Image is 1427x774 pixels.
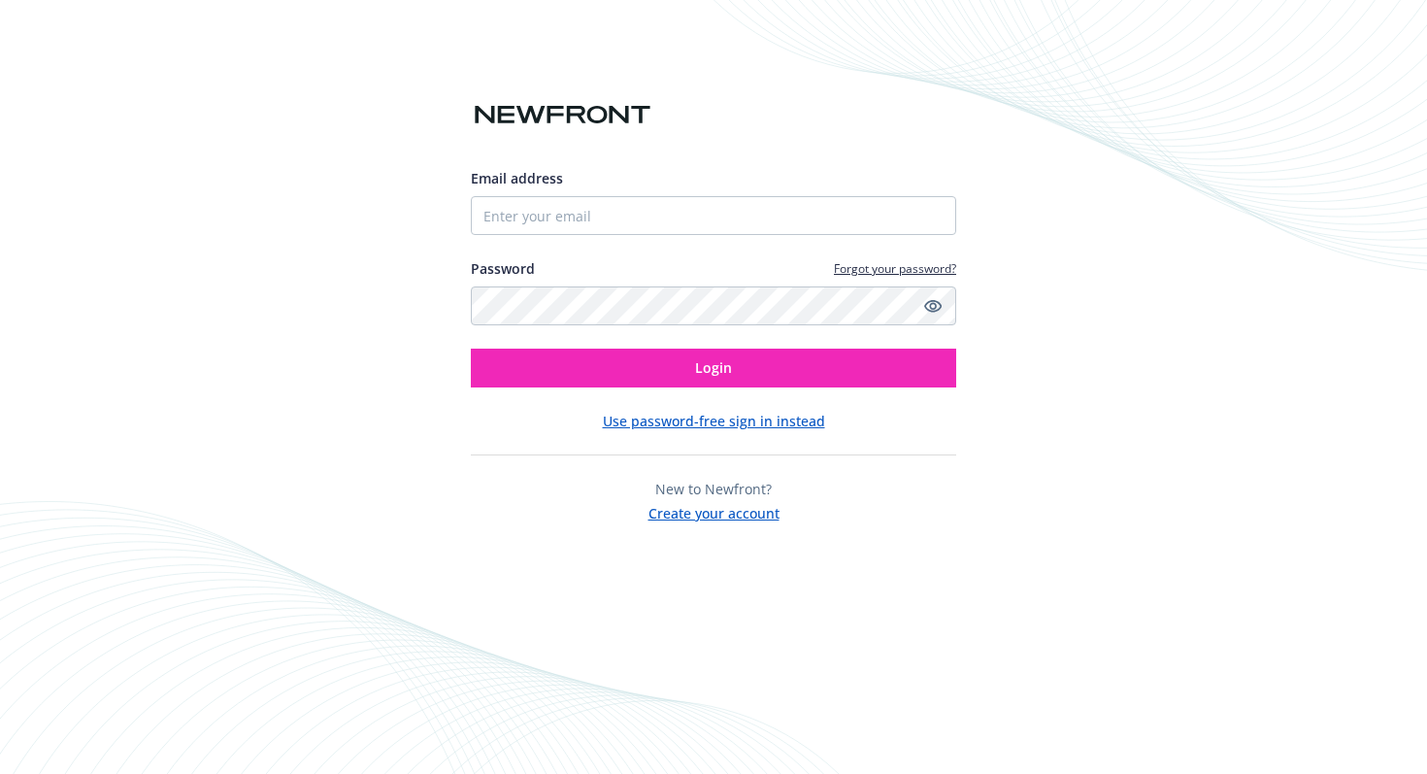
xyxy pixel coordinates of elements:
[471,196,956,235] input: Enter your email
[648,499,780,523] button: Create your account
[921,294,945,318] a: Show password
[471,98,654,132] img: Newfront logo
[471,258,535,279] label: Password
[603,411,825,431] button: Use password-free sign in instead
[471,169,563,187] span: Email address
[695,358,732,377] span: Login
[834,260,956,277] a: Forgot your password?
[655,480,772,498] span: New to Newfront?
[471,286,956,325] input: Enter your password
[471,349,956,387] button: Login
